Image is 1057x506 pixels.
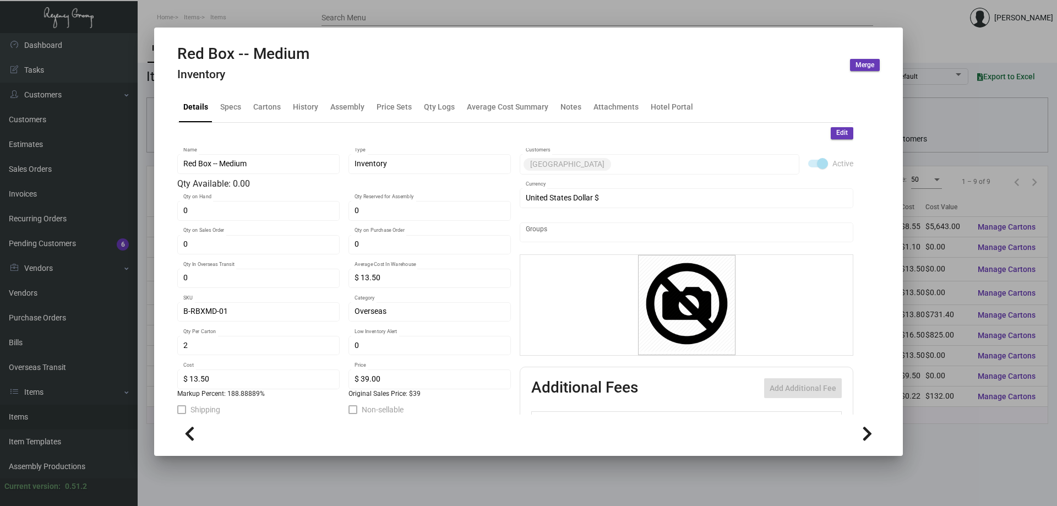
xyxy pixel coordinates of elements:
div: Hotel Portal [651,101,693,113]
div: History [293,101,318,113]
div: Qty Available: 0.00 [177,177,511,191]
div: 0.51.2 [65,481,87,492]
span: Shipping [190,403,220,416]
th: Price type [779,412,829,431]
div: Current version: [4,481,61,492]
span: Non-sellable [362,403,404,416]
div: Attachments [593,101,639,113]
span: Edit [836,128,848,138]
button: Merge [850,59,880,71]
th: Active [532,412,565,431]
th: Cost [688,412,733,431]
input: Add new.. [526,228,848,237]
div: Average Cost Summary [467,101,548,113]
th: Price [734,412,779,431]
div: Cartons [253,101,281,113]
div: Assembly [330,101,364,113]
div: Details [183,101,208,113]
input: Add new.. [613,160,794,168]
span: Active [832,157,853,170]
span: Add Additional Fee [770,384,836,393]
div: Specs [220,101,241,113]
button: Add Additional Fee [764,378,842,398]
h2: Additional Fees [531,378,638,398]
div: Notes [560,101,581,113]
span: Merge [856,61,874,70]
button: Edit [831,127,853,139]
th: Type [565,412,688,431]
h2: Red Box -- Medium [177,45,309,63]
h4: Inventory [177,68,309,81]
mat-chip: [GEOGRAPHIC_DATA] [524,158,611,171]
div: Qty Logs [424,101,455,113]
div: Price Sets [377,101,412,113]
